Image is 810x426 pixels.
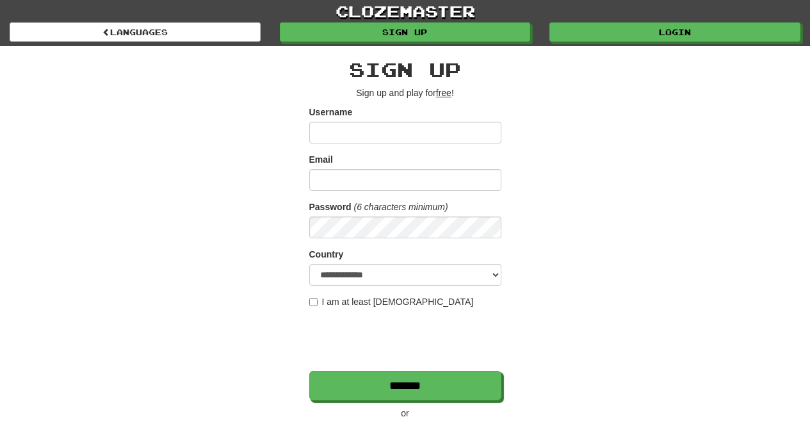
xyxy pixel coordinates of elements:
em: (6 characters minimum) [354,202,448,212]
label: Username [309,106,353,119]
a: Login [549,22,800,42]
label: Country [309,248,344,261]
input: I am at least [DEMOGRAPHIC_DATA] [309,298,318,306]
p: or [309,407,501,420]
label: I am at least [DEMOGRAPHIC_DATA] [309,295,474,308]
a: Sign up [280,22,531,42]
label: Email [309,153,333,166]
label: Password [309,201,352,213]
h2: Sign up [309,59,501,80]
iframe: reCAPTCHA [309,315,504,365]
a: Languages [10,22,261,42]
p: Sign up and play for ! [309,86,501,99]
u: free [436,88,451,98]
